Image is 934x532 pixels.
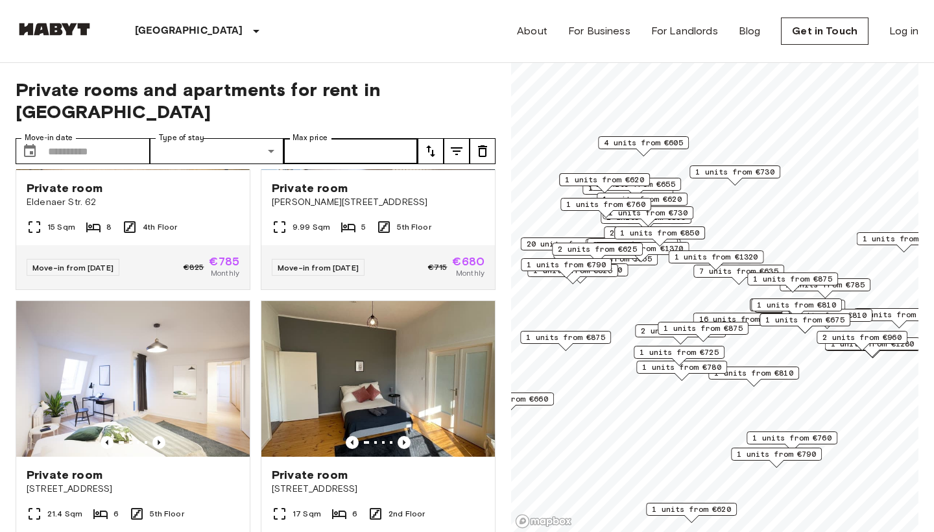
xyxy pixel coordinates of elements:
[278,263,359,272] span: Move-in from [DATE]
[587,238,678,258] div: Map marker
[739,23,761,39] a: Blog
[428,261,448,273] span: €715
[27,196,239,209] span: Eldenaer Str. 62
[620,227,699,239] span: 1 units from €850
[106,221,112,233] span: 8
[211,267,239,279] span: Monthly
[652,503,731,515] span: 1 units from €620
[750,298,841,319] div: Map marker
[651,23,718,39] a: For Landlords
[452,256,485,267] span: €680
[521,258,612,278] div: Map marker
[559,173,650,193] div: Map marker
[781,18,868,45] a: Get in Touch
[261,301,495,457] img: Marketing picture of unit DE-01-030-05H
[699,265,778,277] span: 7 units from €635
[397,221,431,233] span: 5th Floor
[184,261,204,273] span: €825
[586,239,681,259] div: Map marker
[16,301,250,457] img: Marketing picture of unit DE-01-046-001-05H
[693,313,789,333] div: Map marker
[272,483,485,496] span: [STREET_ADDRESS]
[527,238,610,250] span: 20 units from €655
[517,23,547,39] a: About
[272,196,485,209] span: [PERSON_NAME][STREET_ADDRESS]
[747,272,838,293] div: Map marker
[25,132,73,143] label: Move-in date
[699,313,783,325] span: 16 units from €650
[150,508,184,520] span: 5th Floor
[293,132,328,143] label: Max price
[689,165,780,186] div: Map marker
[642,361,721,373] span: 1 units from €780
[272,180,348,196] span: Private room
[614,226,705,247] div: Map marker
[539,264,623,276] span: 1 units from €1150
[594,242,689,262] div: Map marker
[664,322,743,334] span: 1 units from €875
[757,299,836,311] span: 1 units from €810
[469,393,548,405] span: 1 units from €660
[114,508,119,520] span: 6
[634,346,724,366] div: Map marker
[751,298,842,319] div: Map marker
[135,23,243,39] p: [GEOGRAPHIC_DATA]
[526,332,605,343] span: 1 units from €875
[641,325,720,337] span: 2 units from €865
[646,503,737,523] div: Map marker
[16,23,93,36] img: Habyt
[470,138,496,164] button: tune
[17,138,43,164] button: Choose date
[560,198,651,218] div: Map marker
[558,243,637,255] span: 2 units from €625
[152,436,165,449] button: Previous image
[636,361,727,381] div: Map marker
[568,23,630,39] a: For Business
[515,514,572,529] a: Mapbox logo
[695,166,774,178] span: 1 units from €730
[533,263,629,284] div: Map marker
[593,239,672,250] span: 3 units from €655
[398,436,411,449] button: Previous image
[753,273,832,285] span: 1 units from €875
[527,259,606,271] span: 1 units from €790
[159,132,204,143] label: Type of stay
[731,448,822,468] div: Map marker
[418,138,444,164] button: tune
[787,309,867,321] span: 1 units from €810
[27,180,102,196] span: Private room
[708,367,799,387] div: Map marker
[675,251,758,263] span: 1 units from €1320
[361,221,366,233] span: 5
[752,432,832,444] span: 1 units from €760
[889,23,918,39] a: Log in
[817,331,907,351] div: Map marker
[608,207,688,219] span: 1 units from €730
[760,313,850,333] div: Map marker
[16,79,496,123] span: Private rooms and apartments for rent in [GEOGRAPHIC_DATA]
[737,448,816,460] span: 1 units from €790
[444,138,470,164] button: tune
[669,250,764,271] div: Map marker
[143,221,177,233] span: 4th Floor
[831,338,915,350] span: 1 units from €1280
[101,436,114,449] button: Previous image
[566,199,645,210] span: 1 units from €760
[822,332,902,343] span: 2 units from €960
[209,256,239,267] span: €785
[601,211,691,231] div: Map marker
[456,267,485,279] span: Monthly
[552,243,643,263] div: Map marker
[389,508,425,520] span: 2nd Floor
[521,237,616,258] div: Map marker
[714,367,793,379] span: 1 units from €810
[640,346,719,358] span: 1 units from €725
[346,436,359,449] button: Previous image
[658,322,748,342] div: Map marker
[597,193,688,213] div: Map marker
[520,331,611,351] div: Map marker
[610,227,689,239] span: 2 units from €655
[293,508,321,520] span: 17 Sqm
[27,483,239,496] span: [STREET_ADDRESS]
[604,226,695,247] div: Map marker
